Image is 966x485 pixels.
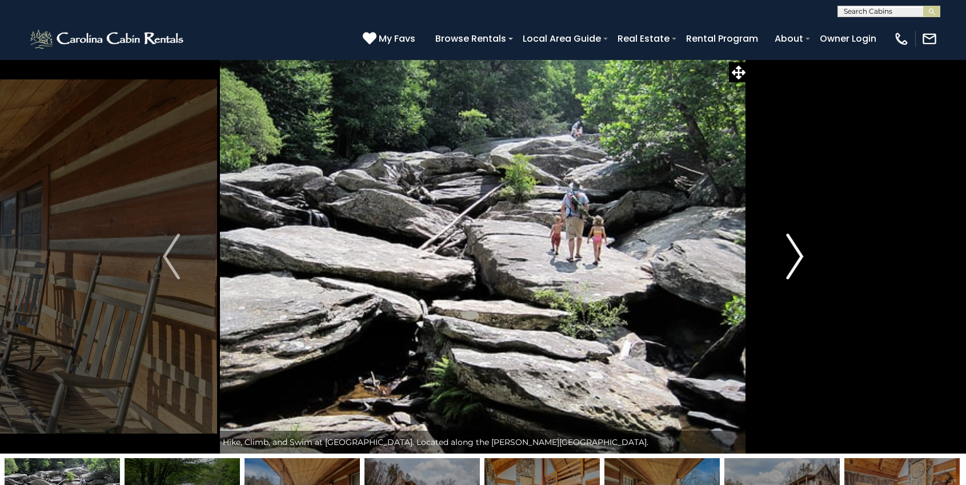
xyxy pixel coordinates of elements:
a: Browse Rentals [430,29,512,49]
img: phone-regular-white.png [893,31,909,47]
a: Real Estate [612,29,675,49]
a: About [769,29,809,49]
button: Next [749,59,841,454]
img: arrow [786,234,803,279]
img: mail-regular-white.png [921,31,937,47]
a: Local Area Guide [517,29,607,49]
a: Owner Login [814,29,882,49]
span: My Favs [379,31,415,46]
a: My Favs [363,31,418,46]
img: arrow [163,234,180,279]
button: Previous [125,59,217,454]
a: Rental Program [680,29,764,49]
div: Hike, Climb, and Swim at [GEOGRAPHIC_DATA]. Located along the [PERSON_NAME][GEOGRAPHIC_DATA]. [217,431,748,454]
img: White-1-2.png [29,27,187,50]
